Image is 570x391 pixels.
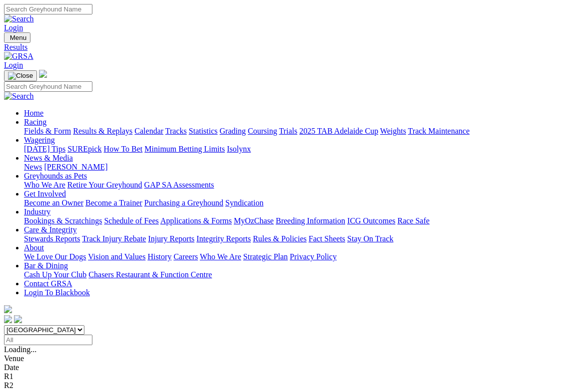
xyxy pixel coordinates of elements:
[196,234,251,243] a: Integrity Reports
[24,127,71,135] a: Fields & Form
[24,181,566,190] div: Greyhounds as Pets
[24,234,80,243] a: Stewards Reports
[4,92,34,101] img: Search
[200,252,241,261] a: Who We Are
[4,70,37,81] button: Toggle navigation
[24,279,72,288] a: Contact GRSA
[44,163,107,171] a: [PERSON_NAME]
[82,234,146,243] a: Track Injury Rebate
[290,252,337,261] a: Privacy Policy
[4,81,92,92] input: Search
[24,190,66,198] a: Get Involved
[14,315,22,323] img: twitter.svg
[147,252,171,261] a: History
[165,127,187,135] a: Tracks
[4,4,92,14] input: Search
[88,252,145,261] a: Vision and Values
[24,154,73,162] a: News & Media
[24,163,42,171] a: News
[39,70,47,78] img: logo-grsa-white.png
[24,261,68,270] a: Bar & Dining
[24,198,83,207] a: Become an Owner
[85,198,142,207] a: Become a Trainer
[24,145,566,154] div: Wagering
[397,216,429,225] a: Race Safe
[160,216,232,225] a: Applications & Forms
[88,270,212,279] a: Chasers Restaurant & Function Centre
[4,43,566,52] a: Results
[10,34,26,41] span: Menu
[4,354,566,363] div: Venue
[347,234,393,243] a: Stay On Track
[24,252,86,261] a: We Love Our Dogs
[24,270,86,279] a: Cash Up Your Club
[309,234,345,243] a: Fact Sheets
[220,127,246,135] a: Grading
[8,72,33,80] img: Close
[4,32,30,43] button: Toggle navigation
[24,127,566,136] div: Racing
[144,145,225,153] a: Minimum Betting Limits
[4,14,34,23] img: Search
[276,216,345,225] a: Breeding Information
[347,216,395,225] a: ICG Outcomes
[24,288,90,297] a: Login To Blackbook
[189,127,218,135] a: Statistics
[173,252,198,261] a: Careers
[24,163,566,172] div: News & Media
[24,172,87,180] a: Greyhounds as Pets
[243,252,288,261] a: Strategic Plan
[67,181,142,189] a: Retire Your Greyhound
[4,372,566,381] div: R1
[24,252,566,261] div: About
[24,225,77,234] a: Care & Integrity
[4,345,36,354] span: Loading...
[104,216,158,225] a: Schedule of Fees
[4,52,33,61] img: GRSA
[227,145,251,153] a: Isolynx
[24,216,102,225] a: Bookings & Scratchings
[225,198,263,207] a: Syndication
[299,127,378,135] a: 2025 TAB Adelaide Cup
[24,118,46,126] a: Racing
[253,234,307,243] a: Rules & Policies
[144,198,223,207] a: Purchasing a Greyhound
[4,381,566,390] div: R2
[148,234,194,243] a: Injury Reports
[24,181,65,189] a: Who We Are
[24,207,50,216] a: Industry
[234,216,274,225] a: MyOzChase
[24,198,566,207] div: Get Involved
[408,127,470,135] a: Track Maintenance
[24,243,44,252] a: About
[104,145,143,153] a: How To Bet
[4,23,23,32] a: Login
[248,127,277,135] a: Coursing
[24,109,43,117] a: Home
[279,127,297,135] a: Trials
[24,136,55,144] a: Wagering
[144,181,214,189] a: GAP SA Assessments
[134,127,163,135] a: Calendar
[67,145,101,153] a: SUREpick
[4,305,12,313] img: logo-grsa-white.png
[4,335,92,345] input: Select date
[24,270,566,279] div: Bar & Dining
[380,127,406,135] a: Weights
[24,145,65,153] a: [DATE] Tips
[4,61,23,69] a: Login
[24,216,566,225] div: Industry
[73,127,132,135] a: Results & Replays
[24,234,566,243] div: Care & Integrity
[4,315,12,323] img: facebook.svg
[4,363,566,372] div: Date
